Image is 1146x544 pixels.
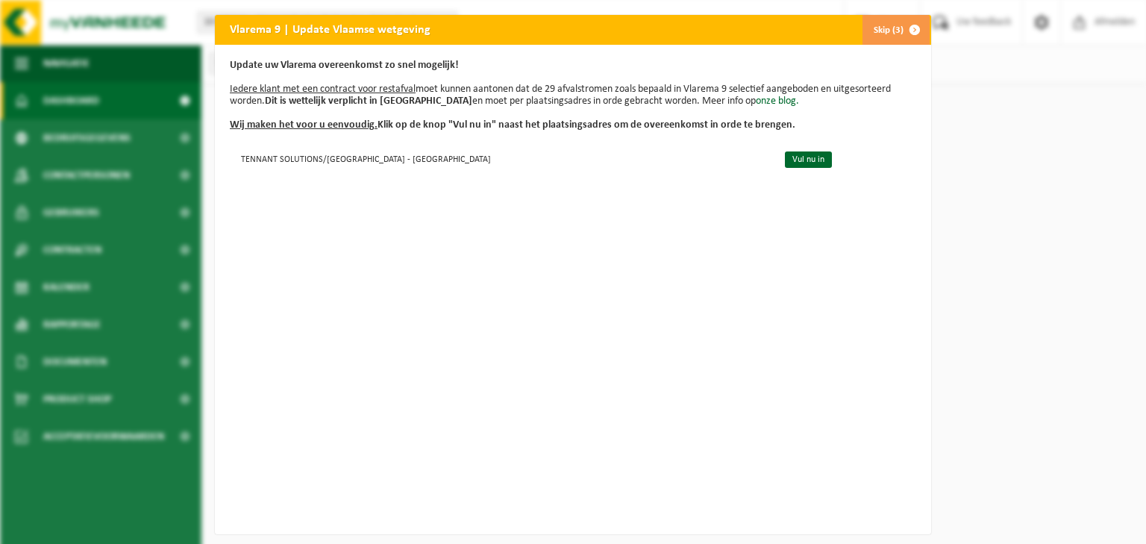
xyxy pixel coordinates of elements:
p: moet kunnen aantonen dat de 29 afvalstromen zoals bepaald in Vlarema 9 selectief aangeboden en ui... [230,60,916,131]
u: Wij maken het voor u eenvoudig. [230,119,378,131]
h2: Vlarema 9 | Update Vlaamse wetgeving [215,15,445,43]
a: onze blog. [756,96,799,107]
button: Skip (3) [862,15,930,45]
td: TENNANT SOLUTIONS/[GEOGRAPHIC_DATA] - [GEOGRAPHIC_DATA] [230,146,772,171]
b: Dit is wettelijk verplicht in [GEOGRAPHIC_DATA] [265,96,472,107]
b: Klik op de knop "Vul nu in" naast het plaatsingsadres om de overeenkomst in orde te brengen. [230,119,795,131]
u: Iedere klant met een contract voor restafval [230,84,416,95]
a: Vul nu in [785,151,832,168]
b: Update uw Vlarema overeenkomst zo snel mogelijk! [230,60,459,71]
